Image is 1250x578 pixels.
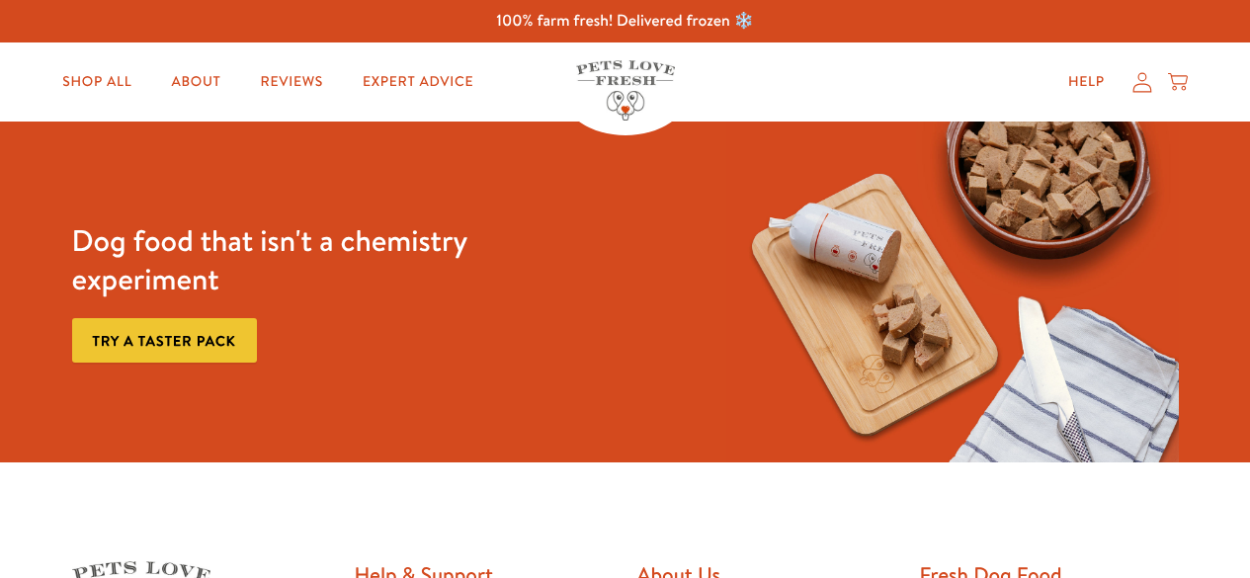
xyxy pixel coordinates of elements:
[576,60,675,121] img: Pets Love Fresh
[46,62,147,102] a: Shop All
[72,318,257,363] a: Try a taster pack
[726,122,1178,462] img: Fussy
[155,62,236,102] a: About
[347,62,489,102] a: Expert Advice
[72,221,524,298] h3: Dog food that isn't a chemistry experiment
[245,62,339,102] a: Reviews
[1052,62,1121,102] a: Help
